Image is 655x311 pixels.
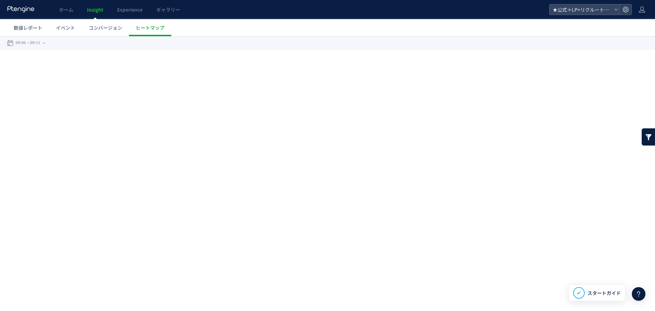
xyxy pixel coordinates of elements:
[89,24,122,31] span: コンバージョン
[156,6,180,13] span: ギャラリー
[551,4,611,15] span: ★公式＋LP+リクルート+BS+FastNail
[136,24,164,31] span: ヒートマップ
[587,289,621,297] span: スタートガイド
[14,24,42,31] span: 数値レポート
[59,6,73,13] span: ホーム
[56,24,75,31] span: イベント
[87,6,103,13] span: Insight
[117,6,143,13] span: Experience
